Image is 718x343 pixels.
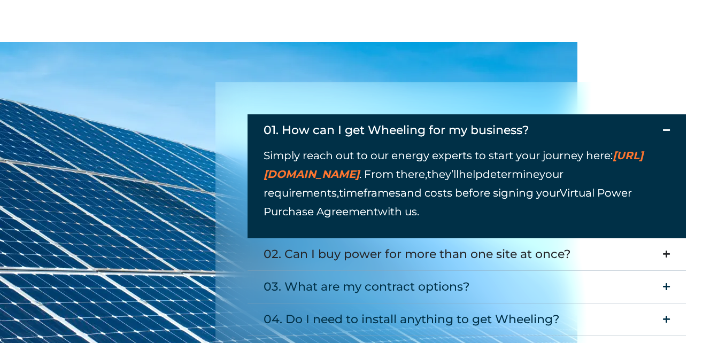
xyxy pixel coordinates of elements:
span: they’ll [427,168,459,181]
div: 01. How can I get Wheeling for my business? [264,120,529,141]
span: with us. [378,205,419,218]
span: and costs before signing your [400,186,560,199]
span: determine [483,168,539,181]
span: . From there, [359,168,427,181]
span: your requirements, [264,168,563,199]
div: 03. What are my contract options? [264,276,470,298]
span: Virtual Power Purchase Agreement [264,186,632,218]
summary: 03. What are my contract options? [248,271,686,303]
span: help [459,168,483,181]
summary: 02. Can I buy power for more than one site at once? [248,238,686,271]
a: [URL][DOMAIN_NAME] [264,149,643,181]
summary: 04. Do I need to install anything to get Wheeling? [248,303,686,336]
div: 02. Can I buy power for more than one site at once? [264,244,571,265]
div: 04. Do I need to install anything to get Wheeling? [264,309,560,330]
summary: 01. How can I get Wheeling for my business? [248,114,686,146]
span: timeframes [339,186,400,199]
span: Simply reach out to our energy experts to start your journey here: [264,149,613,162]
